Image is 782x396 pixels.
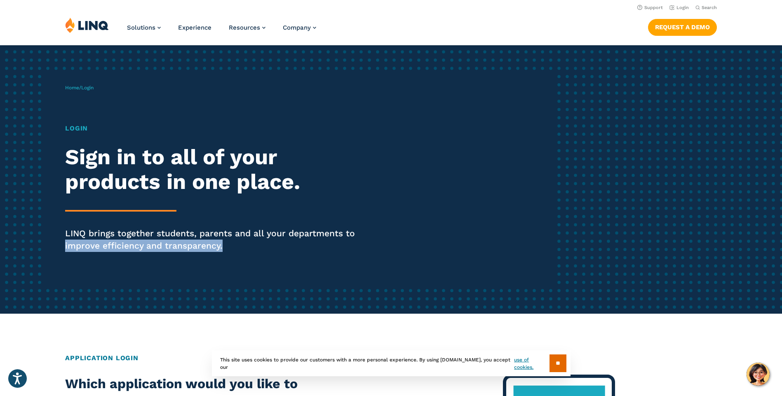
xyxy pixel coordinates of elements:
h1: Login [65,123,366,133]
a: use of cookies. [514,356,549,371]
button: Open Search Bar [695,5,717,11]
nav: Button Navigation [648,17,717,35]
a: Solutions [127,24,161,31]
a: Home [65,85,79,91]
a: Experience [178,24,211,31]
span: Resources [229,24,260,31]
span: Solutions [127,24,155,31]
span: Search [702,5,717,10]
h2: Sign in to all of your products in one place. [65,145,366,194]
img: LINQ | K‑12 Software [65,17,109,33]
h2: Application Login [65,353,717,363]
a: Resources [229,24,265,31]
a: Login [669,5,689,10]
button: Hello, have a question? Let’s chat. [747,363,770,386]
a: Support [637,5,663,10]
p: LINQ brings together students, parents and all your departments to improve efficiency and transpa... [65,227,366,252]
span: Company [283,24,311,31]
span: / [65,85,94,91]
div: This site uses cookies to provide our customers with a more personal experience. By using [DOMAIN... [212,350,571,376]
span: Login [81,85,94,91]
nav: Primary Navigation [127,17,316,44]
a: Company [283,24,316,31]
a: Request a Demo [648,19,717,35]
